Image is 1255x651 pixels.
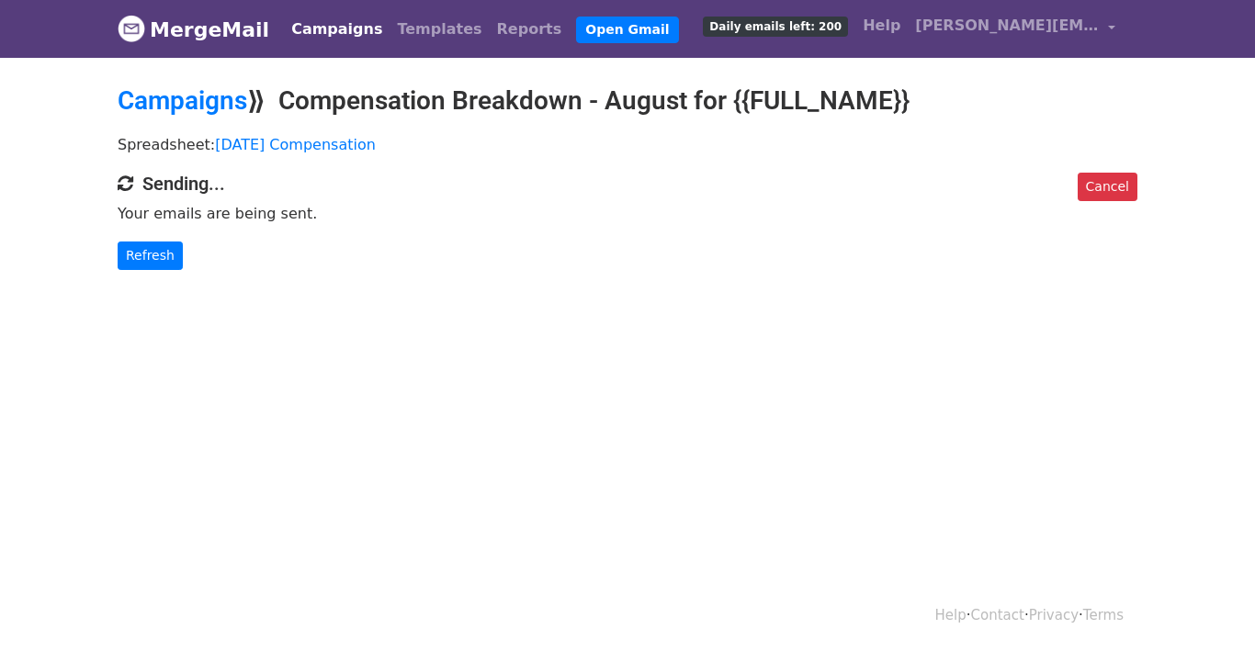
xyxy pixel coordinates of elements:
[118,173,1137,195] h4: Sending...
[118,15,145,42] img: MergeMail logo
[118,135,1137,154] p: Spreadsheet:
[390,11,489,48] a: Templates
[118,85,247,116] a: Campaigns
[971,607,1024,623] a: Contact
[1029,607,1079,623] a: Privacy
[490,11,570,48] a: Reports
[695,7,855,44] a: Daily emails left: 200
[576,17,678,43] a: Open Gmail
[118,241,183,270] a: Refresh
[855,7,908,44] a: Help
[935,607,967,623] a: Help
[1078,173,1137,201] a: Cancel
[118,85,1137,117] h2: ⟫ Compensation Breakdown - August for {{FULL_NAME}}
[118,204,1137,223] p: Your emails are being sent.
[284,11,390,48] a: Campaigns
[215,136,376,153] a: [DATE] Compensation
[1163,563,1255,651] iframe: Chat Widget
[908,7,1123,51] a: [PERSON_NAME][EMAIL_ADDRESS][DOMAIN_NAME]
[1083,607,1124,623] a: Terms
[703,17,848,37] span: Daily emails left: 200
[915,15,1099,37] span: [PERSON_NAME][EMAIL_ADDRESS][DOMAIN_NAME]
[118,10,269,49] a: MergeMail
